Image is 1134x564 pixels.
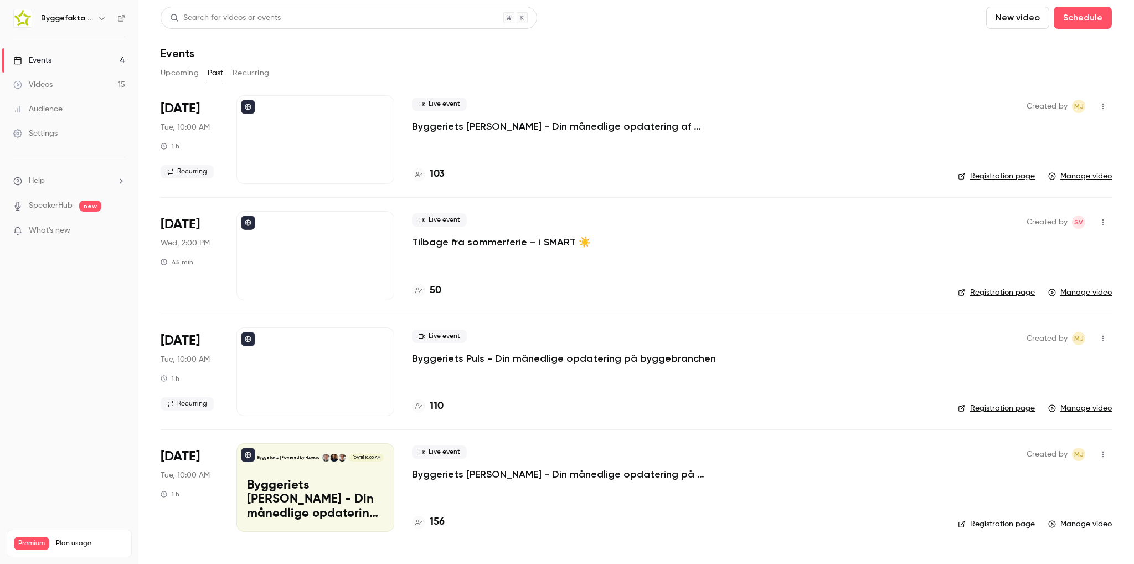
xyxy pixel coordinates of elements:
div: Videos [13,79,53,90]
span: Plan usage [56,539,125,548]
span: Live event [412,98,467,111]
button: Schedule [1054,7,1112,29]
a: Manage video [1048,519,1112,530]
span: Mads Toft Jensen [1072,332,1085,345]
a: Byggeriets [PERSON_NAME] - Din månedlige opdatering på byggebranchen - Maj 2025 [412,468,744,481]
span: Recurring [161,165,214,178]
span: [DATE] 10:00 AM [349,454,383,462]
span: Live event [412,213,467,227]
span: Created by [1027,332,1068,345]
h4: 110 [430,399,444,414]
span: Created by [1027,448,1068,461]
a: Byggeriets Puls - Din månedlige opdatering på byggebranchen - Maj 2025Byggefakta | Powered by Hub... [236,443,394,532]
img: Byggefakta | Powered by Hubexo [14,9,32,27]
a: Byggeriets Puls - Din månedlige opdatering på byggebranchen [412,352,716,365]
span: Simon Vollmer [1072,216,1085,229]
button: Past [208,64,224,82]
a: Registration page [958,403,1035,414]
h4: 50 [430,283,441,298]
p: Byggefakta | Powered by Hubexo [257,455,319,460]
a: Registration page [958,287,1035,298]
div: 1 h [161,374,179,383]
span: MJ [1074,448,1084,461]
span: Help [29,175,45,187]
span: Mads Toft Jensen [1072,100,1085,113]
div: Settings [13,128,58,139]
img: Thomas Simonsen [330,454,338,462]
div: Search for videos or events [170,12,281,24]
a: SpeakerHub [29,200,73,212]
div: Jun 24 Tue, 10:00 AM (Europe/Copenhagen) [161,327,219,416]
h4: 156 [430,515,445,530]
div: Events [13,55,51,66]
a: 103 [412,167,445,182]
span: Live event [412,330,467,343]
span: MJ [1074,100,1084,113]
span: Recurring [161,397,214,411]
span: Premium [14,537,49,550]
div: Audience [13,104,63,115]
div: May 27 Tue, 10:00 AM (Europe/Copenhagen) [161,443,219,532]
span: MJ [1074,332,1084,345]
span: Wed, 2:00 PM [161,238,210,249]
span: Created by [1027,216,1068,229]
div: Aug 26 Tue, 10:00 AM (Europe/Copenhagen) [161,95,219,184]
p: Byggeriets [PERSON_NAME] - Din månedlige opdatering på byggebranchen - Maj 2025 [247,479,384,521]
span: SV [1074,216,1083,229]
h1: Events [161,47,194,60]
span: Tue, 10:00 AM [161,354,210,365]
a: Byggeriets [PERSON_NAME] - Din månedlige opdatering af byggebranchen [412,120,744,133]
img: Lasse Lundqvist [322,454,330,462]
a: 156 [412,515,445,530]
a: Registration page [958,171,1035,182]
h6: Byggefakta | Powered by Hubexo [41,13,93,24]
div: 1 h [161,490,179,499]
span: Live event [412,445,467,459]
iframe: Noticeable Trigger [112,226,125,236]
span: [DATE] [161,332,200,350]
span: What's new [29,225,70,237]
div: Aug 13 Wed, 2:00 PM (Europe/Copenhagen) [161,211,219,300]
button: Recurring [233,64,270,82]
a: Tilbage fra sommerferie – i SMART ☀️ [412,235,591,249]
h4: 103 [430,167,445,182]
span: new [79,201,101,212]
div: 45 min [161,258,193,266]
a: 110 [412,399,444,414]
span: Created by [1027,100,1068,113]
span: Tue, 10:00 AM [161,470,210,481]
a: Manage video [1048,403,1112,414]
img: Rasmus Schulian [338,454,346,462]
div: 1 h [161,142,179,151]
button: New video [986,7,1049,29]
a: Manage video [1048,287,1112,298]
span: [DATE] [161,100,200,117]
button: Upcoming [161,64,199,82]
a: 50 [412,283,441,298]
a: Manage video [1048,171,1112,182]
span: [DATE] [161,216,200,233]
a: Registration page [958,519,1035,530]
span: Tue, 10:00 AM [161,122,210,133]
span: [DATE] [161,448,200,465]
li: help-dropdown-opener [13,175,125,187]
span: Mads Toft Jensen [1072,448,1085,461]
